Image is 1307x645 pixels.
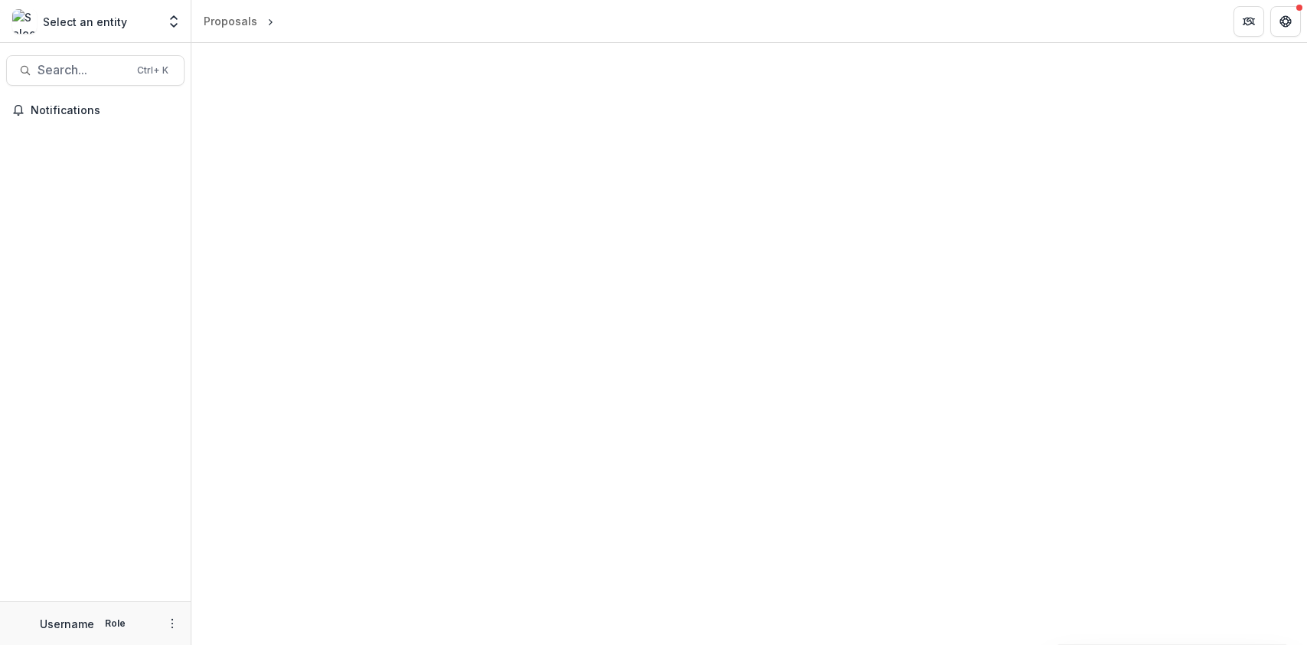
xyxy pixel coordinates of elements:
[134,62,172,79] div: Ctrl + K
[12,9,37,34] img: Select an entity
[198,10,277,32] nav: breadcrumb
[43,14,127,30] p: Select an entity
[31,104,178,117] span: Notifications
[163,614,181,633] button: More
[38,63,128,77] span: Search...
[6,55,185,86] button: Search...
[204,13,257,29] div: Proposals
[100,617,130,630] p: Role
[198,10,263,32] a: Proposals
[1270,6,1301,37] button: Get Help
[6,98,185,123] button: Notifications
[1233,6,1264,37] button: Partners
[163,6,185,37] button: Open entity switcher
[40,616,94,632] p: Username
